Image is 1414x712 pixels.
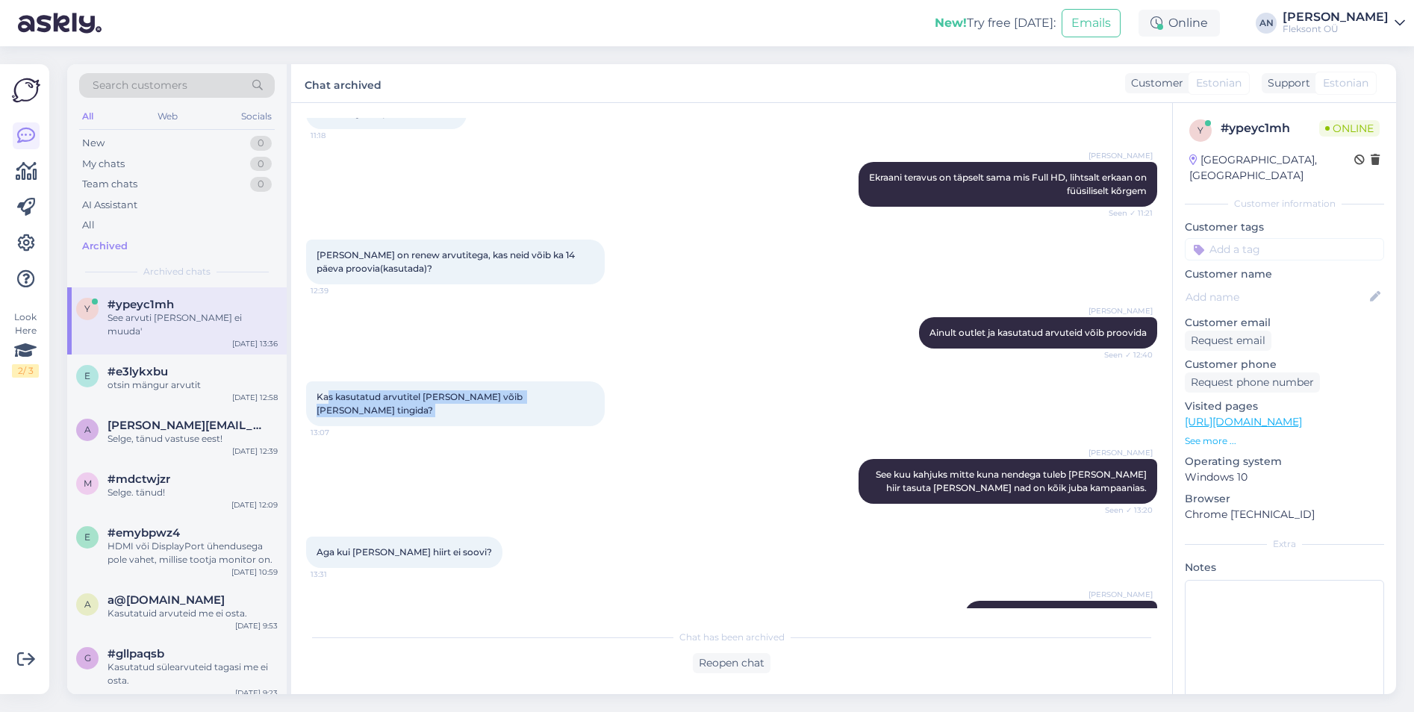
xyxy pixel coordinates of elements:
img: Askly Logo [12,76,40,104]
div: 0 [250,136,272,151]
div: All [82,218,95,233]
span: [PERSON_NAME] [1088,589,1153,600]
input: Add a tag [1185,238,1384,260]
div: [DATE] 9:53 [235,620,278,631]
div: otsin mängur arvutit [108,378,278,392]
a: [PERSON_NAME]Fleksont OÜ [1283,11,1405,35]
div: AN [1256,13,1277,34]
div: Request email [1185,331,1271,351]
span: 12:39 [311,285,367,296]
p: Operating system [1185,454,1384,469]
span: #ypeyc1mh [108,298,174,311]
div: Customer information [1185,197,1384,210]
span: Search customers [93,78,187,93]
span: Chat has been archived [679,631,785,644]
div: 0 [250,157,272,172]
span: Estonian [1196,75,1242,91]
div: [DATE] 12:09 [231,499,278,510]
button: Emails [1062,9,1121,37]
p: See more ... [1185,434,1384,448]
div: Support [1262,75,1310,91]
b: New! [935,16,967,30]
div: [DATE] 12:58 [232,392,278,403]
div: Selge, tänud vastuse eest! [108,432,278,446]
span: y [1197,125,1203,136]
div: 2 / 3 [12,364,39,378]
div: New [82,136,105,151]
span: andres.jaats@gmail.com [108,419,263,432]
div: All [79,107,96,126]
span: 13:07 [311,427,367,438]
p: Notes [1185,560,1384,575]
div: My chats [82,157,125,172]
span: #gllpaqsb [108,647,164,661]
input: Add name [1186,289,1367,305]
span: Aga kui [PERSON_NAME] hiirt ei soovi? [317,546,492,558]
a: [URL][DOMAIN_NAME] [1185,415,1302,428]
p: Browser [1185,491,1384,507]
span: Kas kasutatud arvutitel [PERSON_NAME] võib [PERSON_NAME] tingida? [317,391,525,416]
div: AI Assistant [82,198,137,213]
div: 0 [250,177,272,192]
div: Socials [238,107,275,126]
span: #e3lykxbu [108,365,168,378]
p: Windows 10 [1185,469,1384,485]
span: Seen ✓ 11:21 [1097,207,1153,219]
div: [DATE] 10:59 [231,566,278,578]
p: Customer phone [1185,357,1384,372]
div: Try free [DATE]: [935,14,1056,32]
p: Customer tags [1185,219,1384,235]
span: 11:18 [311,130,367,141]
span: [PERSON_NAME] [1088,447,1153,458]
span: [PERSON_NAME] [1088,305,1153,316]
p: Chrome [TECHNICAL_ID] [1185,507,1384,522]
span: #emybpwz4 [108,526,180,540]
span: [PERSON_NAME] on renew arvutitega, kas neid võib ka 14 päeva proovia(kasutada)? [317,249,577,274]
div: Kasutatuid arvuteid me ei osta. [108,607,278,620]
div: Selge. tänud! [108,486,278,499]
span: g [84,652,91,663]
span: Estonian [1323,75,1368,91]
span: #mdctwjzr [108,472,170,486]
div: Extra [1185,537,1384,551]
span: e [84,531,90,543]
p: Customer name [1185,266,1384,282]
div: # ypeyc1mh [1221,119,1319,137]
span: e [84,370,90,381]
div: HDMI või DisplayPort ühendusega pole vahet, millise tootja monitor on. [108,540,278,566]
div: [DATE] 9:23 [235,687,278,699]
span: a [84,599,91,610]
span: Seen ✓ 12:40 [1097,349,1153,360]
div: Customer [1125,75,1183,91]
span: Ekraani teravus on täpselt sama mis Full HD, lihtsalt erkaan on füüsiliselt kõrgem [869,172,1149,196]
div: [DATE] 13:36 [232,338,278,349]
div: Request phone number [1185,372,1320,393]
div: See arvuti [PERSON_NAME] ei muuda' [108,311,278,338]
span: a [84,424,91,435]
span: 13:31 [311,569,367,580]
span: Archived chats [143,265,211,278]
span: m [84,478,92,489]
div: Fleksont OÜ [1283,23,1389,35]
span: Seen ✓ 13:20 [1097,505,1153,516]
span: See kuu kahjuks mitte kuna nendega tuleb [PERSON_NAME] hiir tasuta [PERSON_NAME] nad on kõik juba... [876,469,1149,493]
div: Team chats [82,177,137,192]
div: [PERSON_NAME] [1283,11,1389,23]
span: a@b.cc [108,593,225,607]
div: [GEOGRAPHIC_DATA], [GEOGRAPHIC_DATA] [1189,152,1354,184]
div: Web [155,107,181,126]
div: Kasutatud sülearvuteid tagasi me ei osta. [108,661,278,687]
div: Reopen chat [693,653,770,673]
span: Online [1319,120,1380,137]
div: Archived [82,239,128,254]
p: Visited pages [1185,399,1384,414]
span: [PERSON_NAME] [1088,150,1153,161]
p: Customer email [1185,315,1384,331]
div: [DATE] 12:39 [232,446,278,457]
span: Ainult outlet ja kasutatud arvuteid võib proovida [929,327,1147,338]
label: Chat archived [305,73,381,93]
div: Online [1139,10,1220,37]
span: y [84,303,90,314]
div: Look Here [12,310,39,378]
